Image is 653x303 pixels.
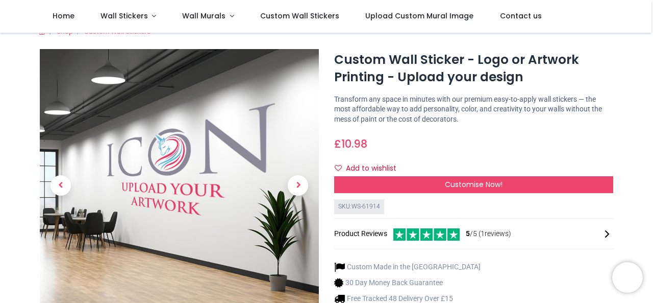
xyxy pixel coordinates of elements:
[51,175,71,196] span: Previous
[334,199,384,214] div: SKU: WS-61914
[334,277,481,288] li: 30 Day Money Back Guarantee
[466,229,470,238] span: 5
[335,165,342,172] i: Add to wishlist
[260,11,339,21] span: Custom Wall Stickers
[334,51,613,86] h1: Custom Wall Sticker - Logo or Artwork Printing - Upload your design
[334,160,405,177] button: Add to wishlistAdd to wishlist
[40,90,82,281] a: Previous
[288,175,308,196] span: Next
[500,11,542,21] span: Contact us
[466,229,511,239] span: /5 ( 1 reviews)
[341,136,367,151] span: 10.98
[334,95,613,125] p: Transform any space in minutes with our premium easy-to-apply wall stickers — the most affordable...
[334,262,481,272] li: Custom Made in the [GEOGRAPHIC_DATA]
[334,136,367,151] span: £
[612,262,643,293] iframe: Brevo live chat
[53,11,74,21] span: Home
[365,11,473,21] span: Upload Custom Mural Image
[334,227,613,241] div: Product Reviews
[101,11,148,21] span: Wall Stickers
[182,11,225,21] span: Wall Murals
[445,179,503,190] span: Customise Now!
[277,90,319,281] a: Next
